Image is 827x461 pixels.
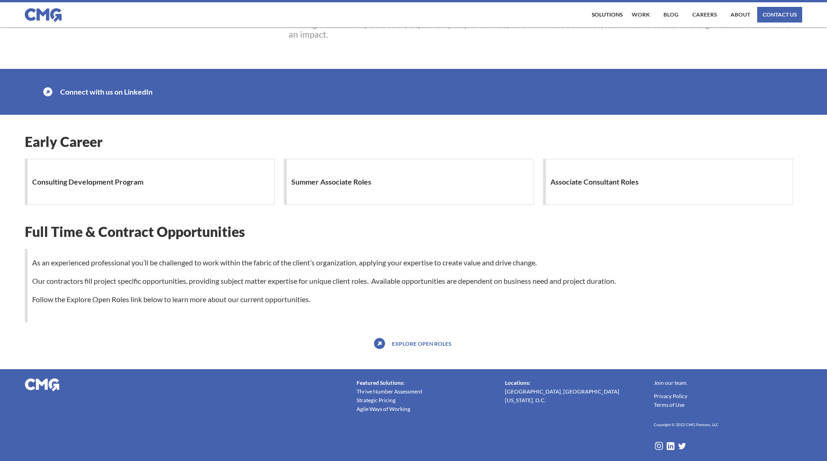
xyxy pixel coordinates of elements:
[654,421,719,429] h6: Copyright © 2022 CMG Partners, LLC
[357,396,396,405] a: Strategic Pricing
[629,7,652,22] a: work
[291,173,376,191] h1: Summer Associate Roles
[505,396,546,405] a: [US_STATE], D.C.
[677,441,687,451] img: twitter icon in white
[763,12,797,17] div: contact us
[25,133,802,150] h1: Early Career
[25,8,62,22] img: CMG logo in blue.
[357,405,410,413] a: Agile Ways of Working
[666,441,675,451] img: LinkedIn icon in white
[550,173,643,191] h1: Associate Consultant Roles
[25,69,538,115] a: icon with arrow pointing up and to the right.Connect with us on LinkedIn
[357,387,422,396] a: Thrive Number Assessment
[32,173,148,191] h1: Consulting Development Program
[654,441,664,451] img: instagram icon in white
[374,338,385,349] img: icon with arrow pointing up and to the right.
[592,12,623,17] div: Solutions
[654,392,687,400] a: Privacy Policy
[654,400,685,409] a: Terms of Use
[25,378,59,391] img: CMG logo in white
[357,378,404,387] div: Featured Solutions:
[690,7,719,22] a: Careers
[43,87,52,96] img: icon with arrow pointing up and to the right.
[728,7,753,22] a: About
[390,336,453,351] a: Explore open roles
[654,378,688,387] a: Join our team.
[505,387,619,396] a: [GEOGRAPHIC_DATA], [GEOGRAPHIC_DATA]
[505,378,530,387] div: Locations:
[60,83,157,101] h1: Connect with us on LinkedIn
[25,223,802,240] h1: Full Time & Contract Opportunities
[661,7,681,22] a: Blog
[28,258,802,304] p: As an experienced professional you’ll be challenged to work within the fabric of the client’s org...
